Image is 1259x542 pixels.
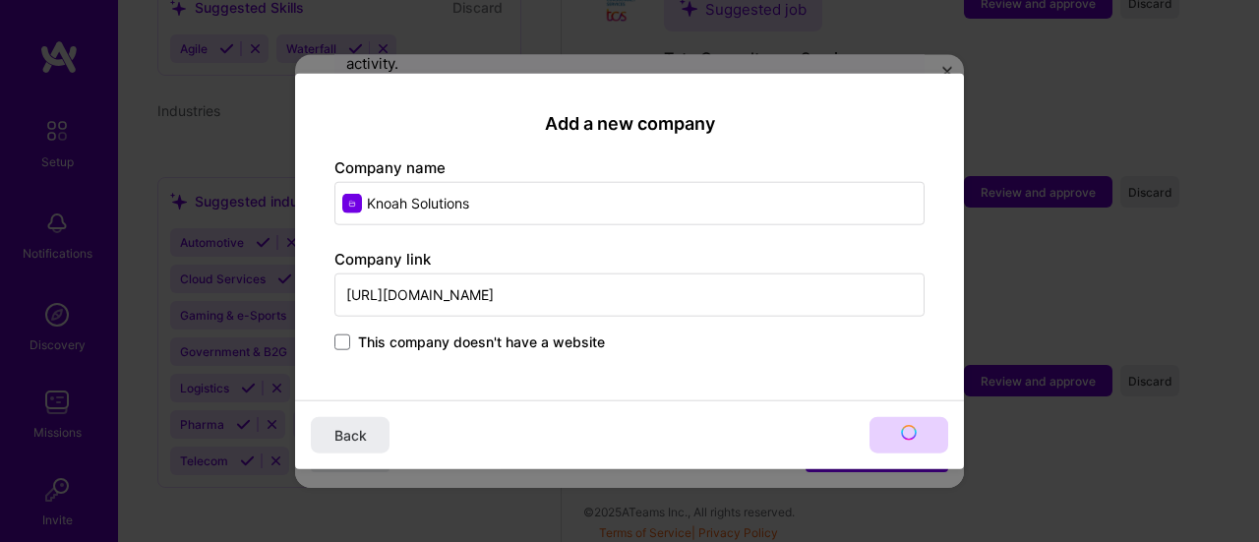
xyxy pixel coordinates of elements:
label: Company link [334,250,431,269]
input: Enter name [334,182,925,225]
span: Back [334,425,367,445]
label: Company name [334,158,446,177]
button: Back [311,417,390,453]
h2: Add a new company [334,112,925,134]
input: Enter link [334,273,925,317]
span: This company doesn't have a website [358,332,605,352]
